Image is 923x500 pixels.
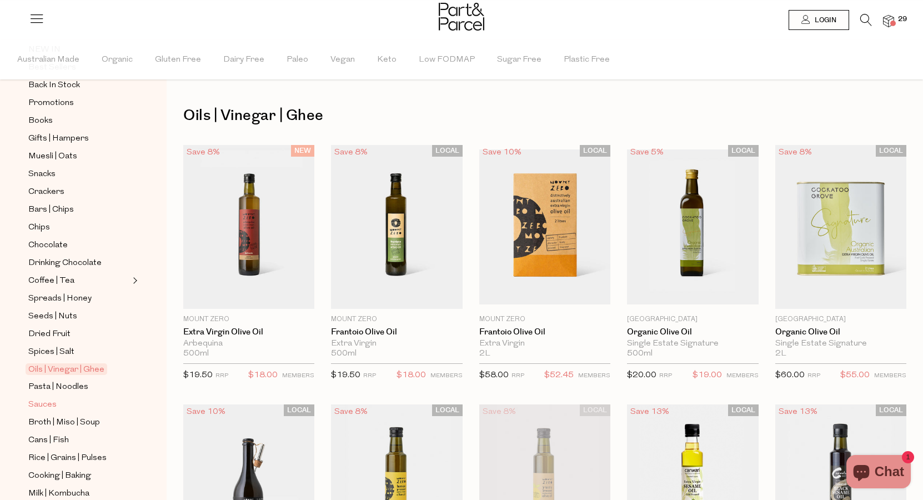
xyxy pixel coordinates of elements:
[28,292,92,306] span: Spreads | Honey
[580,404,610,416] span: LOCAL
[580,145,610,157] span: LOCAL
[28,416,100,429] span: Broth | Miso | Soup
[183,145,223,160] div: Save 8%
[479,145,525,160] div: Save 10%
[28,168,56,181] span: Snacks
[840,368,870,383] span: $55.00
[544,368,574,383] span: $52.45
[331,314,462,324] p: Mount Zero
[28,451,129,465] a: Rice | Grains | Pulses
[28,149,129,163] a: Muesli | Oats
[775,339,906,349] div: Single Estate Signature
[28,221,129,234] a: Chips
[28,79,80,92] span: Back In Stock
[479,314,610,324] p: Mount Zero
[248,368,278,383] span: $18.00
[419,41,475,79] span: Low FODMAP
[26,363,107,375] span: Oils | Vinegar | Ghee
[479,371,509,379] span: $58.00
[627,404,673,419] div: Save 13%
[331,145,462,309] img: Frantoio Olive Oil
[17,41,79,79] span: Australian Made
[155,41,201,79] span: Gluten Free
[183,327,314,337] a: Extra Virgin Olive Oil
[728,404,759,416] span: LOCAL
[377,41,397,79] span: Keto
[693,368,722,383] span: $19.00
[28,97,74,110] span: Promotions
[331,349,357,359] span: 500ml
[775,404,821,419] div: Save 13%
[284,404,314,416] span: LOCAL
[28,398,129,412] a: Sauces
[28,327,129,341] a: Dried Fruit
[479,327,610,337] a: Frantoio Olive Oil
[812,16,836,25] span: Login
[291,145,314,157] span: NEW
[183,103,906,128] h1: Oils | Vinegar | Ghee
[183,404,229,419] div: Save 10%
[28,274,74,288] span: Coffee | Tea
[183,339,314,349] div: Arbequina
[28,150,77,163] span: Muesli | Oats
[28,328,71,341] span: Dried Fruit
[28,221,50,234] span: Chips
[789,10,849,30] a: Login
[874,373,906,379] small: MEMBERS
[28,96,129,110] a: Promotions
[28,132,129,146] a: Gifts | Hampers
[215,373,228,379] small: RRP
[627,327,758,337] a: Organic Olive Oil
[28,78,129,92] a: Back In Stock
[627,314,758,324] p: [GEOGRAPHIC_DATA]
[843,455,914,491] inbox-online-store-chat: Shopify online store chat
[102,41,133,79] span: Organic
[397,368,426,383] span: $18.00
[627,149,758,304] img: Organic Olive Oil
[28,185,129,199] a: Crackers
[28,469,129,483] a: Cooking | Baking
[28,114,129,128] a: Books
[28,167,129,181] a: Snacks
[28,238,129,252] a: Chocolate
[895,14,910,24] span: 29
[775,371,805,379] span: $60.00
[432,145,463,157] span: LOCAL
[28,363,129,376] a: Oils | Vinegar | Ghee
[28,114,53,128] span: Books
[331,327,462,337] a: Frantoio Olive Oil
[331,371,360,379] span: $19.50
[28,345,129,359] a: Spices | Salt
[28,469,91,483] span: Cooking | Baking
[28,310,77,323] span: Seeds | Nuts
[775,327,906,337] a: Organic Olive Oil
[775,145,815,160] div: Save 8%
[363,373,376,379] small: RRP
[330,41,355,79] span: Vegan
[627,371,656,379] span: $20.00
[183,371,213,379] span: $19.50
[479,404,519,419] div: Save 8%
[28,274,129,288] a: Coffee | Tea
[883,15,894,27] a: 29
[331,339,462,349] div: Extra Virgin
[183,349,209,359] span: 500ml
[282,373,314,379] small: MEMBERS
[28,381,88,394] span: Pasta | Noodles
[728,145,759,157] span: LOCAL
[479,349,490,359] span: 2L
[564,41,610,79] span: Plastic Free
[28,434,69,447] span: Cans | Fish
[479,339,610,349] div: Extra Virgin
[726,373,759,379] small: MEMBERS
[28,309,129,323] a: Seeds | Nuts
[775,349,786,359] span: 2L
[223,41,264,79] span: Dairy Free
[28,256,129,270] a: Drinking Chocolate
[331,145,371,160] div: Save 8%
[28,292,129,306] a: Spreads | Honey
[627,349,653,359] span: 500ml
[775,314,906,324] p: [GEOGRAPHIC_DATA]
[432,404,463,416] span: LOCAL
[28,346,74,359] span: Spices | Salt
